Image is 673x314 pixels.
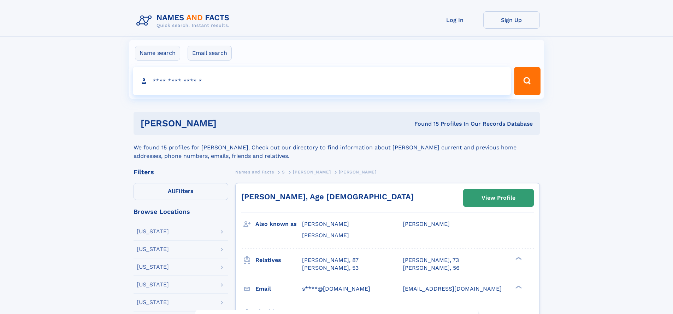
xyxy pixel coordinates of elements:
button: Search Button [514,67,540,95]
div: [US_STATE] [137,282,169,287]
a: [PERSON_NAME] [293,167,331,176]
a: [PERSON_NAME], 73 [403,256,459,264]
div: ❯ [514,256,522,261]
span: [PERSON_NAME] [339,170,377,175]
div: [US_STATE] [137,299,169,305]
div: ❯ [514,285,522,289]
h3: Also known as [255,218,302,230]
div: We found 15 profiles for [PERSON_NAME]. Check out our directory to find information about [PERSON... [134,135,540,160]
label: Filters [134,183,228,200]
div: Browse Locations [134,209,228,215]
span: [PERSON_NAME] [293,170,331,175]
a: Names and Facts [235,167,274,176]
span: S [282,170,285,175]
input: search input [133,67,511,95]
div: [US_STATE] [137,229,169,234]
span: [PERSON_NAME] [403,221,450,227]
span: [PERSON_NAME] [302,221,349,227]
span: [PERSON_NAME] [302,232,349,239]
a: [PERSON_NAME], 56 [403,264,460,272]
div: [US_STATE] [137,264,169,270]
span: All [168,188,175,194]
h3: Relatives [255,254,302,266]
a: View Profile [464,189,533,206]
a: Log In [427,11,483,29]
h3: Email [255,283,302,295]
div: [US_STATE] [137,246,169,252]
span: [EMAIL_ADDRESS][DOMAIN_NAME] [403,285,502,292]
a: [PERSON_NAME], 53 [302,264,359,272]
h1: [PERSON_NAME] [141,119,315,128]
a: S [282,167,285,176]
a: [PERSON_NAME], Age [DEMOGRAPHIC_DATA] [241,192,414,201]
img: Logo Names and Facts [134,11,235,30]
label: Name search [135,46,180,61]
a: [PERSON_NAME], 87 [302,256,359,264]
a: Sign Up [483,11,540,29]
div: View Profile [482,190,515,206]
label: Email search [188,46,232,61]
div: Filters [134,169,228,175]
div: Found 15 Profiles In Our Records Database [315,120,533,128]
